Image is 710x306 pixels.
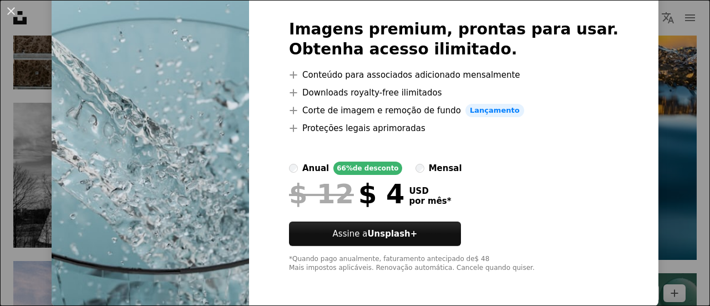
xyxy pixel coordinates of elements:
[367,229,417,239] strong: Unsplash+
[289,255,618,273] div: *Quando pago anualmente, faturamento antecipado de $ 48 Mais impostos aplicáveis. Renovação autom...
[289,122,618,135] li: Proteções legais aprimoradas
[409,196,451,206] span: por mês *
[415,164,424,173] input: mensal
[302,162,329,175] div: anual
[289,179,404,208] div: $ 4
[465,104,524,117] span: Lançamento
[289,86,618,99] li: Downloads royalty-free ilimitados
[333,162,402,175] div: 66% de desconto
[289,222,461,246] button: Assine aUnsplash+
[289,164,298,173] input: anual66%de desconto
[409,186,451,196] span: USD
[289,19,618,59] h2: Imagens premium, prontas para usar. Obtenha acesso ilimitado.
[289,68,618,82] li: Conteúdo para associados adicionado mensalmente
[429,162,462,175] div: mensal
[289,179,354,208] span: $ 12
[289,104,618,117] li: Corte de imagem e remoção de fundo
